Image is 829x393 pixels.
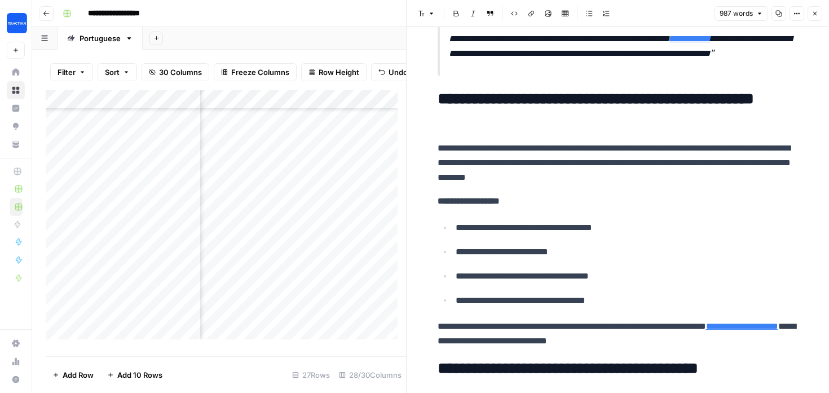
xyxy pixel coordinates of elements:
span: Sort [105,67,120,78]
button: Add Row [46,366,100,384]
img: Tractian Logo [7,13,27,33]
span: Freeze Columns [231,67,289,78]
button: Help + Support [7,370,25,388]
button: Sort [98,63,137,81]
div: Portuguese [80,33,121,44]
div: 28/30 Columns [334,366,406,384]
button: Freeze Columns [214,63,297,81]
a: Usage [7,352,25,370]
button: Undo [371,63,415,81]
span: 987 words [720,8,753,19]
span: Row Height [319,67,359,78]
a: Portuguese [58,27,143,50]
span: Add 10 Rows [117,369,162,381]
button: 30 Columns [142,63,209,81]
button: Workspace: Tractian [7,9,25,37]
a: Your Data [7,135,25,153]
a: Opportunities [7,117,25,135]
button: Filter [50,63,93,81]
a: Insights [7,99,25,117]
a: Settings [7,334,25,352]
a: Browse [7,81,25,99]
span: 30 Columns [159,67,202,78]
button: Add 10 Rows [100,366,169,384]
div: 27 Rows [288,366,334,384]
span: Undo [389,67,408,78]
span: Add Row [63,369,94,381]
button: Row Height [301,63,367,81]
span: Filter [58,67,76,78]
button: 987 words [715,6,768,21]
a: Home [7,63,25,81]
